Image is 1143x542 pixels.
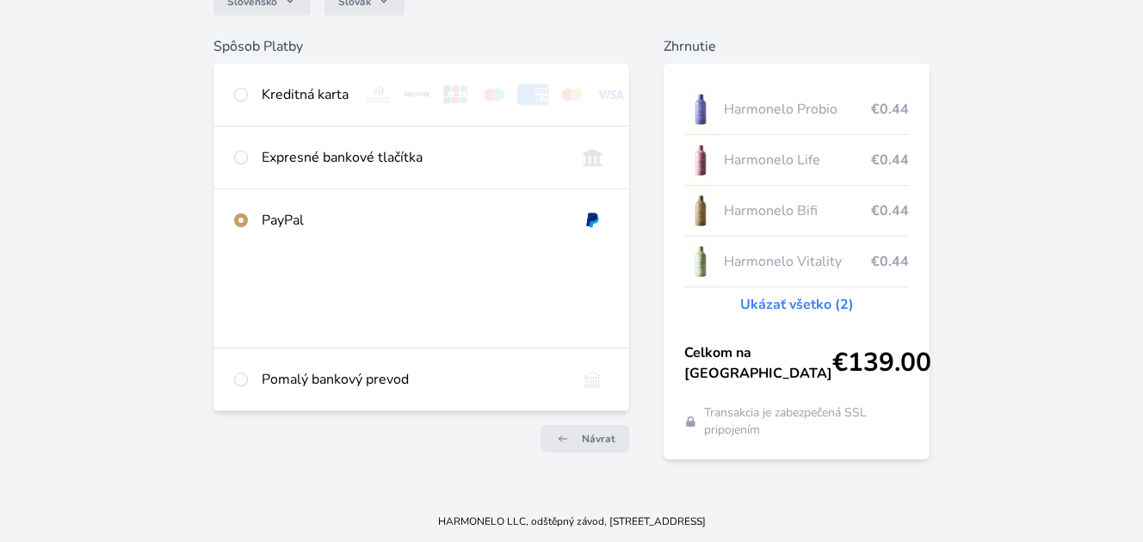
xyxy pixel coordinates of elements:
[871,251,909,272] span: €0.44
[740,294,854,315] a: Ukázať všetko (2)
[595,84,627,105] img: visa.svg
[213,36,629,57] h6: Spôsob Platby
[479,84,510,105] img: maestro.svg
[684,342,832,384] span: Celkom na [GEOGRAPHIC_DATA]
[517,84,549,105] img: amex.svg
[440,84,472,105] img: jcb.svg
[262,84,349,105] div: Kreditná karta
[577,210,609,231] img: paypal.svg
[684,88,717,131] img: CLEAN_PROBIO_se_stinem_x-lo.jpg
[262,369,563,390] div: Pomalý bankový prevod
[684,240,717,283] img: CLEAN_VITALITY_se_stinem_x-lo.jpg
[234,272,609,313] iframe: PayPal-paypal
[704,404,909,439] span: Transakcia je zabezpečená SSL pripojením
[871,200,909,221] span: €0.44
[664,36,930,57] h6: Zhrnutie
[684,189,717,232] img: CLEAN_BIFI_se_stinem_x-lo.jpg
[724,251,871,272] span: Harmonelo Vitality
[724,150,871,170] span: Harmonelo Life
[684,139,717,182] img: CLEAN_LIFE_se_stinem_x-lo.jpg
[871,99,909,120] span: €0.44
[724,99,871,120] span: Harmonelo Probio
[577,147,609,168] img: onlineBanking_SK.svg
[582,432,615,446] span: Návrat
[724,200,871,221] span: Harmonelo Bifi
[577,369,609,390] img: bankTransfer_IBAN.svg
[262,147,563,168] div: Expresné bankové tlačítka
[541,425,629,453] a: Návrat
[556,84,588,105] img: mc.svg
[401,84,433,105] img: discover.svg
[362,84,394,105] img: diners.svg
[871,150,909,170] span: €0.44
[832,348,931,379] span: €139.00
[262,210,563,231] div: PayPal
